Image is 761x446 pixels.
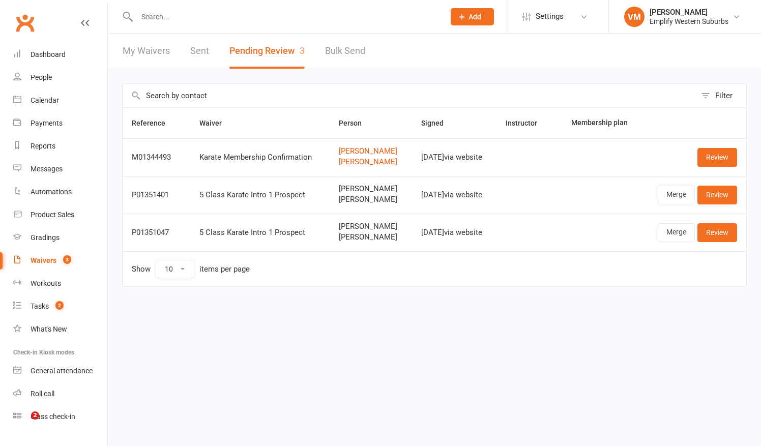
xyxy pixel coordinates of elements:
[339,195,402,204] span: [PERSON_NAME]
[658,186,695,204] a: Merge
[13,203,107,226] a: Product Sales
[13,158,107,181] a: Messages
[13,43,107,66] a: Dashboard
[697,148,737,166] a: Review
[31,325,67,333] div: What's New
[31,188,72,196] div: Automations
[31,211,74,219] div: Product Sales
[506,119,548,127] span: Instructor
[31,233,60,242] div: Gradings
[132,228,181,237] div: P01351047
[132,117,177,129] button: Reference
[339,158,402,166] a: [PERSON_NAME]
[31,390,54,398] div: Roll call
[421,191,488,199] div: [DATE] via website
[339,147,402,156] a: [PERSON_NAME]
[132,191,181,199] div: P01351401
[300,45,305,56] span: 3
[10,411,35,436] iframe: Intercom live chat
[13,112,107,135] a: Payments
[199,153,321,162] div: Karate Membership Confirmation
[13,405,107,428] a: Class kiosk mode
[13,249,107,272] a: Waivers 3
[624,7,645,27] div: VM
[12,10,38,36] a: Clubworx
[31,50,66,58] div: Dashboard
[63,255,71,264] span: 3
[132,260,250,278] div: Show
[31,119,63,127] div: Payments
[696,84,746,107] button: Filter
[650,8,728,17] div: [PERSON_NAME]
[132,119,177,127] span: Reference
[562,108,642,138] th: Membership plan
[31,96,59,104] div: Calendar
[199,265,250,274] div: items per page
[13,226,107,249] a: Gradings
[31,142,55,150] div: Reports
[199,228,321,237] div: 5 Class Karate Intro 1 Prospect
[31,165,63,173] div: Messages
[229,34,305,69] button: Pending Review3
[421,119,455,127] span: Signed
[132,153,181,162] div: M01344493
[123,84,696,107] input: Search by contact
[123,34,170,69] a: My Waivers
[13,181,107,203] a: Automations
[13,89,107,112] a: Calendar
[339,185,402,193] span: [PERSON_NAME]
[31,302,49,310] div: Tasks
[339,117,373,129] button: Person
[469,13,481,21] span: Add
[658,223,695,242] a: Merge
[55,301,64,310] span: 2
[13,295,107,318] a: Tasks 2
[31,256,56,264] div: Waivers
[13,135,107,158] a: Reports
[13,360,107,382] a: General attendance kiosk mode
[31,411,39,420] span: 2
[31,367,93,375] div: General attendance
[13,318,107,341] a: What's New
[134,10,437,24] input: Search...
[451,8,494,25] button: Add
[421,228,488,237] div: [DATE] via website
[190,34,209,69] a: Sent
[421,117,455,129] button: Signed
[697,223,737,242] a: Review
[506,117,548,129] button: Instructor
[650,17,728,26] div: Emplify Western Suburbs
[199,117,233,129] button: Waiver
[31,279,61,287] div: Workouts
[339,222,402,231] span: [PERSON_NAME]
[199,119,233,127] span: Waiver
[421,153,488,162] div: [DATE] via website
[13,66,107,89] a: People
[13,272,107,295] a: Workouts
[339,119,373,127] span: Person
[13,382,107,405] a: Roll call
[199,191,321,199] div: 5 Class Karate Intro 1 Prospect
[697,186,737,204] a: Review
[31,412,75,421] div: Class check-in
[339,233,402,242] span: [PERSON_NAME]
[325,34,365,69] a: Bulk Send
[715,90,733,102] div: Filter
[536,5,564,28] span: Settings
[31,73,52,81] div: People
